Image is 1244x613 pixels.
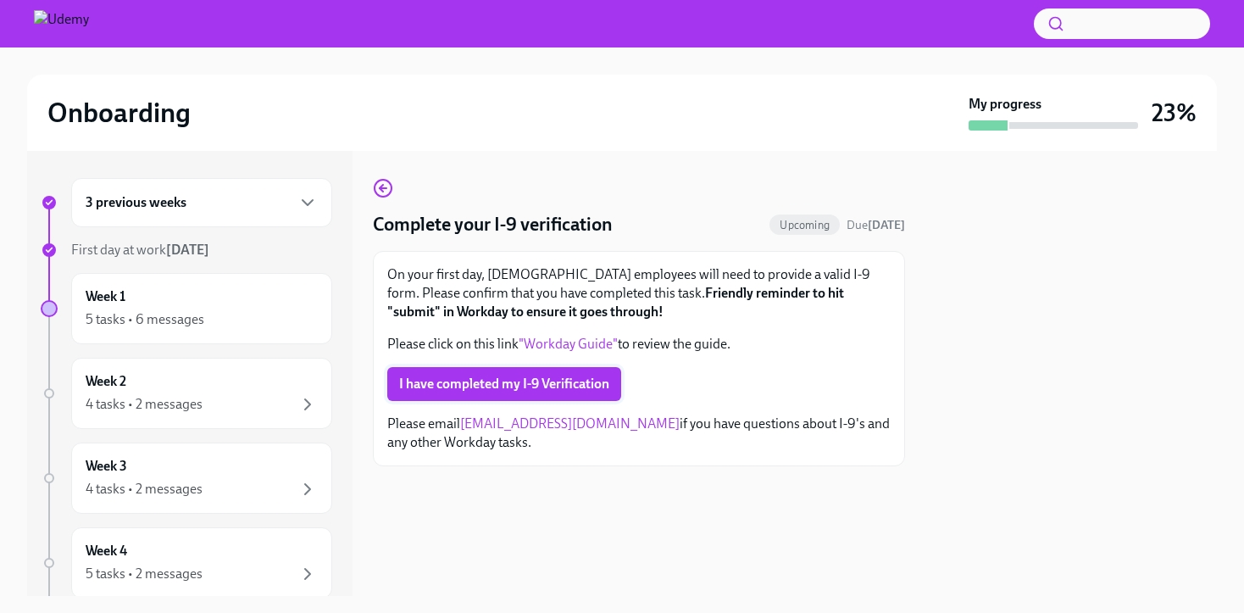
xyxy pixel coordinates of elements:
h4: Complete your I-9 verification [373,212,613,237]
div: 5 tasks • 2 messages [86,565,203,583]
div: 5 tasks • 6 messages [86,310,204,329]
p: On your first day, [DEMOGRAPHIC_DATA] employees will need to provide a valid I-9 form. Please con... [387,265,891,321]
strong: My progress [969,95,1041,114]
a: [EMAIL_ADDRESS][DOMAIN_NAME] [460,415,680,432]
div: 4 tasks • 2 messages [86,395,203,414]
h6: Week 4 [86,542,127,560]
span: Upcoming [769,219,840,231]
span: Due [847,218,905,232]
img: Udemy [34,10,89,37]
a: Week 34 tasks • 2 messages [41,443,332,514]
strong: [DATE] [166,242,209,258]
div: 4 tasks • 2 messages [86,480,203,499]
a: First day at work[DATE] [41,241,332,259]
p: Please email if you have questions about I-9's and any other Workday tasks. [387,415,891,452]
span: First day at work [71,242,209,258]
button: I have completed my I-9 Verification [387,367,621,401]
a: "Workday Guide" [519,336,618,352]
h6: Week 1 [86,287,125,306]
span: August 13th, 2025 11:00 [847,217,905,233]
h2: Onboarding [47,96,191,130]
a: Week 15 tasks • 6 messages [41,273,332,344]
strong: [DATE] [868,218,905,232]
span: I have completed my I-9 Verification [399,376,609,393]
p: Please click on this link to review the guide. [387,335,891,354]
h6: 3 previous weeks [86,193,186,212]
a: Week 45 tasks • 2 messages [41,527,332,599]
a: Week 24 tasks • 2 messages [41,358,332,429]
div: 3 previous weeks [71,178,332,227]
h6: Week 2 [86,372,126,391]
h6: Week 3 [86,457,127,476]
h3: 23% [1152,98,1197,128]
